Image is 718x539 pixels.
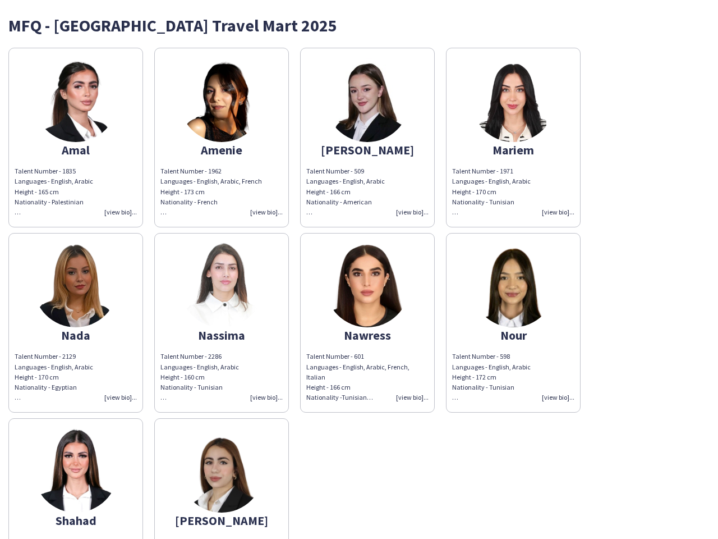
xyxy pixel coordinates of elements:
div: MFQ - [GEOGRAPHIC_DATA] Travel Mart 2025 [8,17,710,34]
img: thumb-2e0034d6-7930-4ae6-860d-e19d2d874555.png [179,428,264,513]
div: [PERSON_NAME] [160,515,283,526]
img: thumb-22a80c24-cb5f-4040-b33a-0770626b616f.png [34,428,118,513]
img: thumb-4c95e7ae-0fdf-44ac-8d60-b62309d66edf.png [471,58,555,142]
div: [PERSON_NAME] [306,145,429,155]
div: Height - 172 cm Nationality - Tunisian [452,372,574,403]
div: Nawress [306,330,429,340]
span: Talent Number - 1971 Languages - English, Arabic Height - 170 cm Nationality - Tunisian [452,167,531,216]
span: Height - 173 cm [160,188,205,196]
img: thumb-127a73c4-72f8-4817-ad31-6bea1b145d02.png [34,243,118,327]
span: Talent Number - 1962 [160,167,222,175]
div: Amal [15,145,137,155]
img: thumb-6635f156c0799.jpeg [325,58,409,142]
span: Talent Number - 2286 Languages - English, Arabic Height - 160 cm Nationality - Tunisian [160,352,239,401]
div: Languages - English, Arabic [452,362,574,403]
div: Shahad [15,515,137,526]
span: Talent Number - 509 Languages - English, Arabic Height - 166 cm Nationality - American [306,167,385,216]
span: Tunisian [342,393,373,401]
div: Mariem [452,145,574,155]
span: Talent Number - 1835 [15,167,76,175]
img: thumb-4ca95fa5-4d3e-4c2c-b4ce-8e0bcb13b1c7.png [179,58,264,142]
span: Nationality - French [160,198,218,206]
div: Nassima [160,330,283,340]
div: Nour [452,330,574,340]
img: thumb-33402f92-3f0a-48ee-9b6d-2e0525ee7c28.png [471,243,555,327]
img: thumb-81ff8e59-e6e2-4059-b349-0c4ea833cf59.png [34,58,118,142]
img: thumb-7d03bddd-c3aa-4bde-8cdb-39b64b840995.png [179,243,264,327]
img: thumb-0b0a4517-2be3-415a-a8cd-aac60e329b3a.png [325,243,409,327]
div: Nada [15,330,137,340]
span: Languages - English, Arabic Height - 165 cm Nationality - Palestinian [15,177,93,216]
span: Talent Number - 598 [452,352,510,360]
span: Talent Number - 601 Languages - English, Arabic, French, Italian Height - 166 cm Nationality - [306,352,409,401]
div: Amenie [160,145,283,155]
span: Talent Number - 2129 Languages - English, Arabic Height - 170 cm Nationality - Egyptian [15,352,93,401]
span: Languages - English, Arabic, French [160,177,262,185]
